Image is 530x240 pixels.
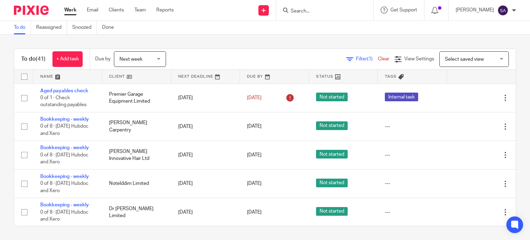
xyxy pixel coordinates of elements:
[171,84,240,112] td: [DATE]
[316,93,348,101] span: Not started
[40,181,89,193] span: 0 of 8 · [DATE] Hubdoc and Xero
[72,21,97,34] a: Snoozed
[247,181,262,186] span: [DATE]
[247,153,262,157] span: [DATE]
[171,198,240,226] td: [DATE]
[385,152,440,158] div: ---
[404,57,434,61] span: View Settings
[36,56,45,62] span: (41)
[64,7,76,14] a: Work
[40,117,89,122] a: Bookkeeping - weekly
[87,7,98,14] a: Email
[102,169,171,198] td: Notelddim Limited
[378,57,389,61] a: Clear
[119,57,142,62] span: Next week
[171,141,240,169] td: [DATE]
[21,55,45,63] h1: To do
[40,88,88,93] a: Aged payables check
[356,57,378,61] span: Filter
[109,7,124,14] a: Clients
[40,174,89,179] a: Bookkeeping - weekly
[102,84,171,112] td: Premier Garage Equipment Limited
[316,207,348,216] span: Not started
[316,179,348,187] span: Not started
[385,93,418,101] span: Internal task
[40,210,89,222] span: 0 of 8 · [DATE] Hubdoc and Xero
[497,5,508,16] img: svg%3E
[156,7,174,14] a: Reports
[390,8,417,12] span: Get Support
[247,210,262,215] span: [DATE]
[367,57,373,61] span: (1)
[95,55,110,62] p: Due by
[385,209,440,216] div: ---
[40,145,89,150] a: Bookkeeping - weekly
[385,180,440,187] div: ---
[445,57,484,62] span: Select saved view
[14,21,31,34] a: To do
[102,112,171,140] td: [PERSON_NAME] Carpentry
[40,153,89,165] span: 0 of 8 · [DATE] Hubdoc and Xero
[102,198,171,226] td: Dr [PERSON_NAME] Limited
[385,123,440,130] div: ---
[456,7,494,14] p: [PERSON_NAME]
[247,124,262,129] span: [DATE]
[40,124,89,136] span: 0 of 8 · [DATE] Hubdoc and Xero
[52,51,83,67] a: + Add task
[385,75,397,78] span: Tags
[40,203,89,207] a: Bookkeeping - weekly
[171,169,240,198] td: [DATE]
[40,95,86,108] span: 0 of 1 · Check outstanding payables
[14,6,49,15] img: Pixie
[171,112,240,140] td: [DATE]
[247,95,262,100] span: [DATE]
[290,8,353,15] input: Search
[316,121,348,130] span: Not started
[102,21,119,34] a: Done
[102,141,171,169] td: [PERSON_NAME] Innovative Hair Ltd
[134,7,146,14] a: Team
[36,21,67,34] a: Reassigned
[316,150,348,158] span: Not started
